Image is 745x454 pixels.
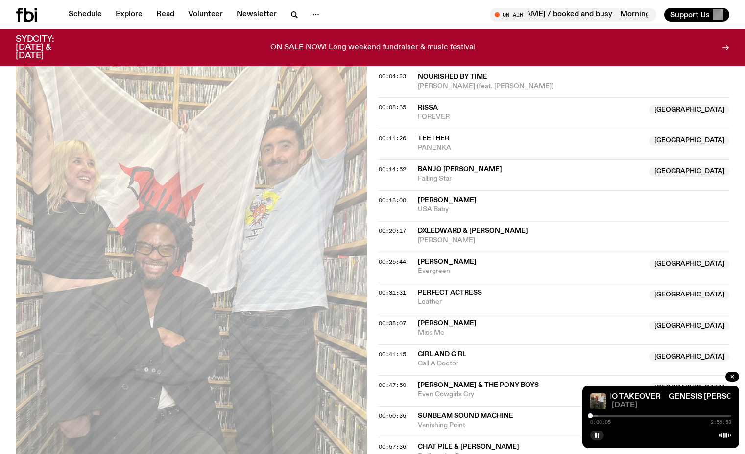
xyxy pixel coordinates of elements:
[670,10,710,19] span: Support Us
[649,383,729,392] span: [GEOGRAPHIC_DATA]
[649,290,729,300] span: [GEOGRAPHIC_DATA]
[63,8,108,22] a: Schedule
[649,321,729,331] span: [GEOGRAPHIC_DATA]
[490,8,656,22] button: On AirMornings with [PERSON_NAME] / booked and busyMornings with [PERSON_NAME] / booked and busy
[379,198,406,203] button: 00:18:00
[649,105,729,114] span: [GEOGRAPHIC_DATA]
[418,421,730,430] span: Vanishing Point
[379,413,406,419] button: 00:50:35
[418,197,477,204] span: [PERSON_NAME]
[270,44,475,52] p: ON SALE NOW! Long weekend fundraiser & music festival
[379,72,406,80] span: 00:04:33
[649,136,729,146] span: [GEOGRAPHIC_DATA]
[379,381,406,389] span: 00:47:50
[418,258,477,265] span: [PERSON_NAME]
[231,8,283,22] a: Newsletter
[418,113,644,122] span: FOREVER
[418,143,644,153] span: PANENKA
[711,420,731,425] span: 2:59:58
[379,227,406,235] span: 00:20:17
[379,383,406,388] button: 00:47:50
[418,443,519,450] span: Chat Pile & [PERSON_NAME]
[418,267,644,276] span: Evergreen
[664,8,729,22] button: Support Us
[379,258,406,266] span: 00:25:44
[379,350,406,358] span: 00:41:15
[418,289,482,296] span: Perfect Actress
[150,8,180,22] a: Read
[379,105,406,110] button: 00:08:35
[379,352,406,357] button: 00:41:15
[379,290,406,295] button: 00:31:31
[379,165,406,173] span: 00:14:52
[418,82,730,91] span: [PERSON_NAME] (feat. [PERSON_NAME])
[612,402,731,409] span: [DATE]
[418,328,644,338] span: Miss Me
[649,167,729,177] span: [GEOGRAPHIC_DATA]
[379,136,406,141] button: 00:11:26
[182,8,229,22] a: Volunteer
[418,412,513,419] span: Sunbeam Sound Machine
[379,228,406,234] button: 00:20:17
[590,420,611,425] span: 0:00:05
[418,236,730,245] span: [PERSON_NAME]
[379,74,406,79] button: 00:04:33
[649,352,729,362] span: [GEOGRAPHIC_DATA]
[418,73,487,80] span: Nourished By Time
[16,35,78,60] h3: SYDCITY: [DATE] & [DATE]
[379,259,406,265] button: 00:25:44
[418,382,539,388] span: [PERSON_NAME] & The Pony Boys
[379,196,406,204] span: 00:18:00
[649,259,729,269] span: [GEOGRAPHIC_DATA]
[418,359,644,368] span: Call A Doctor
[418,135,449,142] span: Teether
[379,289,406,296] span: 00:31:31
[418,351,466,358] span: Girl and Girl
[418,320,477,327] span: [PERSON_NAME]
[418,390,644,399] span: Even Cowgirls Cry
[379,443,406,451] span: 00:57:36
[379,412,406,420] span: 00:50:35
[379,103,406,111] span: 00:08:35
[379,135,406,142] span: 00:11:26
[379,319,406,327] span: 00:38:07
[379,167,406,172] button: 00:14:52
[418,297,644,307] span: Leather
[418,174,644,183] span: Falling Star
[418,166,502,173] span: Banjo [PERSON_NAME]
[379,444,406,450] button: 00:57:36
[418,104,438,111] span: RISSA
[379,321,406,326] button: 00:38:07
[418,227,528,234] span: dxledward & [PERSON_NAME]
[110,8,148,22] a: Explore
[418,205,730,214] span: USA Baby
